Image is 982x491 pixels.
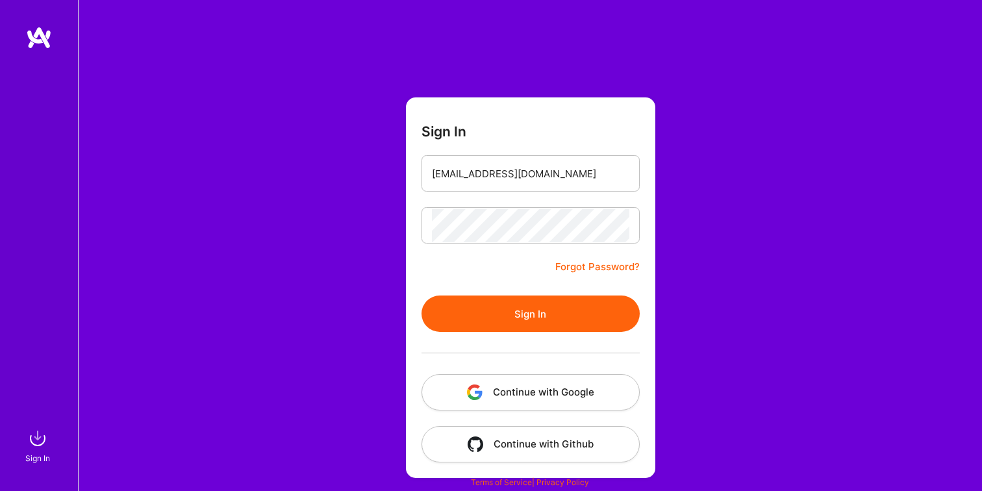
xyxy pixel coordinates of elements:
[422,374,640,410] button: Continue with Google
[555,259,640,275] a: Forgot Password?
[25,425,51,451] img: sign in
[25,451,50,465] div: Sign In
[422,123,466,140] h3: Sign In
[467,384,483,400] img: icon
[27,425,51,465] a: sign inSign In
[26,26,52,49] img: logo
[471,477,532,487] a: Terms of Service
[468,436,483,452] img: icon
[536,477,589,487] a: Privacy Policy
[422,296,640,332] button: Sign In
[422,426,640,462] button: Continue with Github
[78,452,982,485] div: © 2025 ATeams Inc., All rights reserved.
[471,477,589,487] span: |
[432,157,629,190] input: Email...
